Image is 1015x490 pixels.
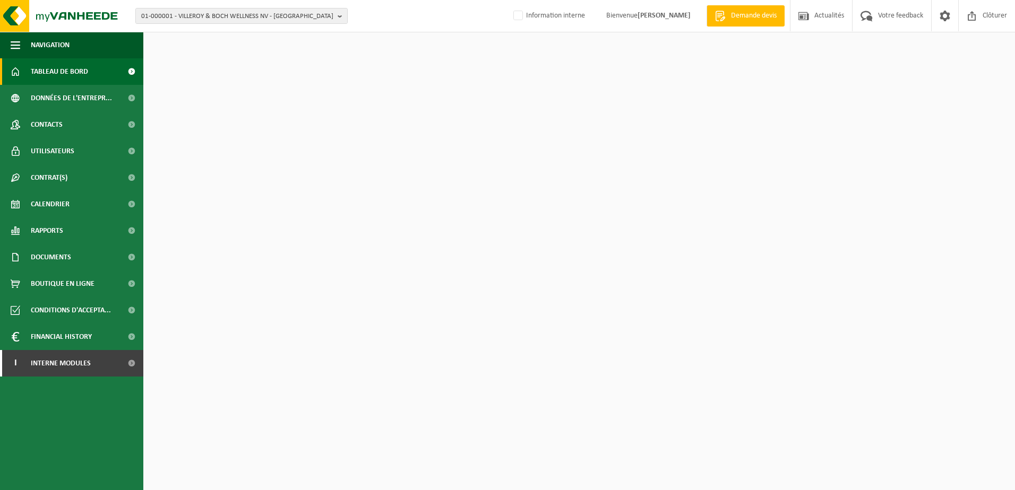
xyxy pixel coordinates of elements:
[511,8,585,24] label: Information interne
[31,244,71,270] span: Documents
[31,85,112,111] span: Données de l'entrepr...
[11,350,20,377] span: I
[31,217,63,244] span: Rapports
[31,32,70,58] span: Navigation
[707,5,785,27] a: Demande devis
[31,270,94,297] span: Boutique en ligne
[31,191,70,217] span: Calendrier
[31,138,74,164] span: Utilisateurs
[135,8,348,24] button: 01-000001 - VILLEROY & BOCH WELLNESS NV - [GEOGRAPHIC_DATA]
[31,58,88,85] span: Tableau de bord
[31,350,91,377] span: Interne modules
[31,111,63,138] span: Contacts
[31,164,67,191] span: Contrat(s)
[638,12,691,20] strong: [PERSON_NAME]
[31,323,92,350] span: Financial History
[141,8,333,24] span: 01-000001 - VILLEROY & BOCH WELLNESS NV - [GEOGRAPHIC_DATA]
[31,297,111,323] span: Conditions d'accepta...
[728,11,779,21] span: Demande devis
